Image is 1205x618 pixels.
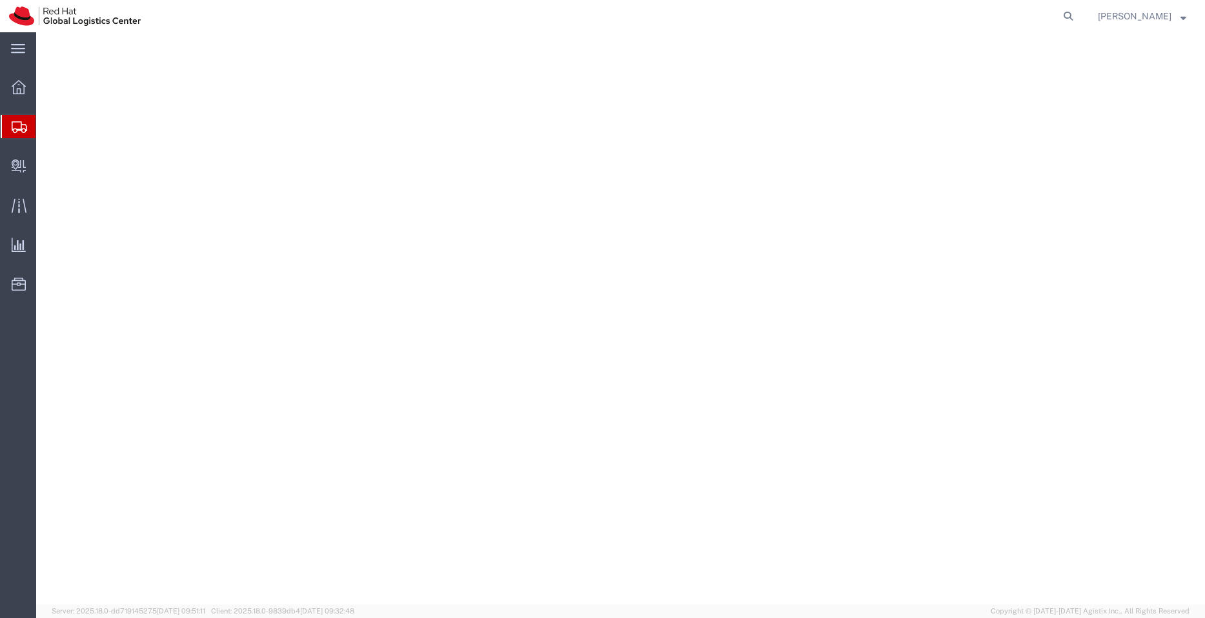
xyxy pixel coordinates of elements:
span: [DATE] 09:32:48 [300,607,354,615]
span: Copyright © [DATE]-[DATE] Agistix Inc., All Rights Reserved [991,606,1190,617]
iframe: FS Legacy Container [36,32,1205,604]
span: Pallav Sen Gupta [1098,9,1171,23]
button: [PERSON_NAME] [1097,8,1187,24]
span: Client: 2025.18.0-9839db4 [211,607,354,615]
span: Server: 2025.18.0-dd719145275 [52,607,205,615]
span: [DATE] 09:51:11 [157,607,205,615]
img: logo [9,6,141,26]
